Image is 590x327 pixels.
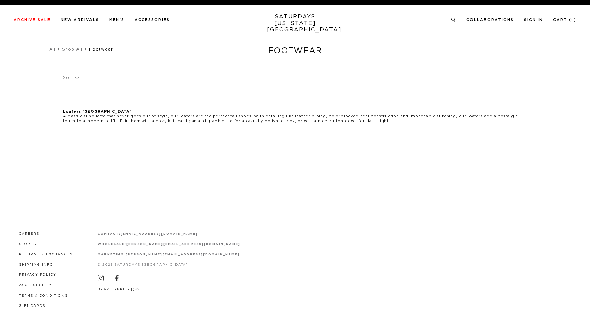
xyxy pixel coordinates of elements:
[98,243,127,246] strong: wholesale:
[89,47,113,51] span: Footwear
[571,19,574,22] small: 0
[126,243,240,246] a: [PERSON_NAME][EMAIL_ADDRESS][DOMAIN_NAME]
[19,273,56,276] a: Privacy Policy
[19,263,53,266] a: Shipping Info
[466,18,514,22] a: Collaborations
[19,232,39,236] a: Careers
[49,47,55,51] a: All
[19,253,73,256] a: Returns & Exchanges
[121,232,197,236] a: [EMAIL_ADDRESS][DOMAIN_NAME]
[63,70,78,86] p: Sort
[61,18,99,22] a: New Arrivals
[553,18,576,22] a: Cart (0)
[62,47,82,51] a: Shop All
[98,287,139,292] button: Brazil (BRL R$)
[19,284,52,287] a: Accessibility
[98,262,240,267] p: © 2025 Saturdays [GEOGRAPHIC_DATA]
[135,18,170,22] a: Accessories
[14,18,51,22] a: Archive Sale
[98,253,126,256] strong: marketing:
[126,253,239,256] a: [PERSON_NAME][EMAIL_ADDRESS][DOMAIN_NAME]
[267,14,323,33] a: SATURDAYS[US_STATE][GEOGRAPHIC_DATA]
[63,109,527,124] p: A classic silhouette that never goes out of style, our loafers are the perfect fall shoes. With d...
[524,18,543,22] a: Sign In
[98,232,121,236] strong: contact:
[63,110,132,113] a: Loafers [GEOGRAPHIC_DATA]
[19,294,68,297] a: Terms & Conditions
[19,304,45,308] a: Gift Cards
[19,243,36,246] a: Stores
[109,18,124,22] a: Men's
